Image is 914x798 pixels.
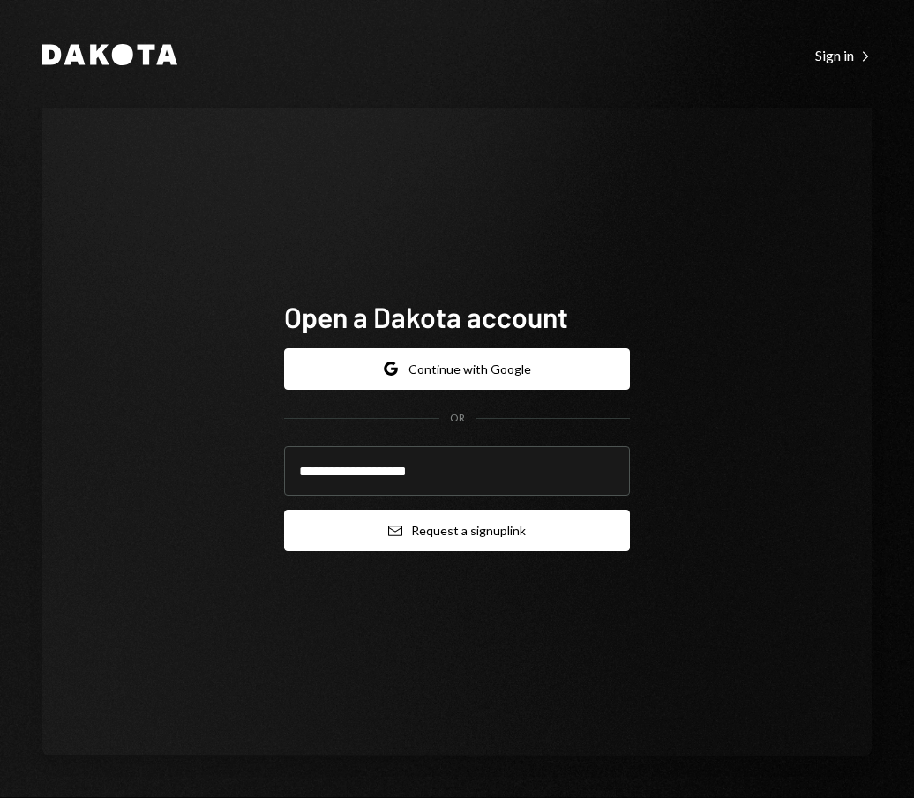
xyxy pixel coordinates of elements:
div: Sign in [815,47,872,64]
button: Request a signuplink [284,510,630,551]
div: OR [450,411,465,426]
h1: Open a Dakota account [284,299,630,334]
a: Sign in [815,45,872,64]
button: Continue with Google [284,348,630,390]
